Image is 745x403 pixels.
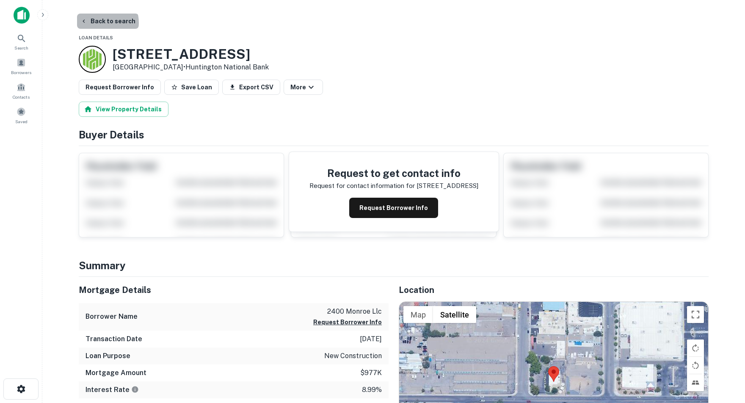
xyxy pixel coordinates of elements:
button: Rotate map counterclockwise [687,357,704,374]
h3: [STREET_ADDRESS] [113,46,269,62]
button: Request Borrower Info [313,317,382,327]
span: Borrowers [11,69,31,76]
button: Rotate map clockwise [687,340,704,356]
p: new construction [324,351,382,361]
p: [STREET_ADDRESS] [417,181,478,191]
h6: Transaction Date [86,334,142,344]
p: $977k [360,368,382,378]
h6: Loan Purpose [86,351,130,361]
button: Request Borrower Info [349,198,438,218]
img: capitalize-icon.png [14,7,30,24]
span: Search [14,44,28,51]
span: Contacts [13,94,30,100]
h6: Mortgage Amount [86,368,146,378]
p: 2400 monroe llc [313,306,382,317]
svg: The interest rates displayed on the website are for informational purposes only and may be report... [131,386,139,393]
button: Tilt map [687,374,704,391]
a: Search [3,30,40,53]
button: Export CSV [222,80,280,95]
button: Show street map [403,306,433,323]
button: Save Loan [164,80,219,95]
a: Borrowers [3,55,40,77]
h4: Request to get contact info [309,166,478,181]
button: More [284,80,323,95]
a: Saved [3,104,40,127]
p: Request for contact information for [309,181,415,191]
a: Contacts [3,79,40,102]
span: Saved [15,118,28,125]
button: Show satellite imagery [433,306,476,323]
a: Huntington National Bank [185,63,269,71]
button: Request Borrower Info [79,80,161,95]
button: Toggle fullscreen view [687,306,704,323]
h5: Mortgage Details [79,284,389,296]
button: Back to search [77,14,139,29]
h4: Summary [79,258,709,273]
p: [GEOGRAPHIC_DATA] • [113,62,269,72]
span: Loan Details [79,35,113,40]
p: [DATE] [360,334,382,344]
p: 8.99% [362,385,382,395]
h5: Location [399,284,709,296]
iframe: Chat Widget [703,335,745,376]
h4: Buyer Details [79,127,709,142]
h6: Interest Rate [86,385,139,395]
h6: Borrower Name [86,312,138,322]
button: View Property Details [79,102,168,117]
